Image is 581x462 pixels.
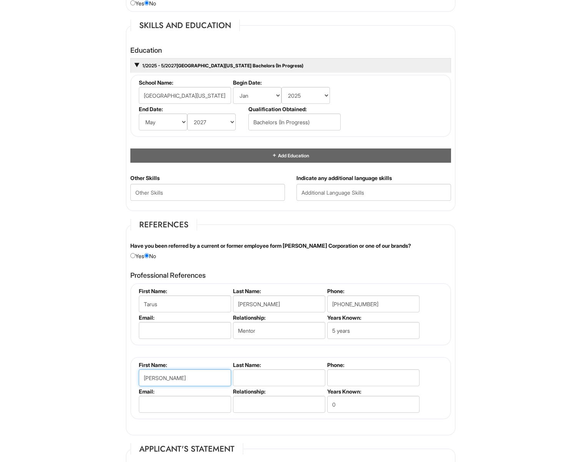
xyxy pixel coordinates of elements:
[130,174,160,182] label: Other Skills
[130,242,411,250] label: Have you been referred by a current or former employee form [PERSON_NAME] Corporation or one of o...
[139,314,230,321] label: Email:
[130,443,243,455] legend: Applicant's Statement
[139,288,230,294] label: First Name:
[125,242,457,260] div: Yes No
[327,388,418,395] label: Years Known:
[139,362,230,368] label: First Name:
[130,272,451,279] h4: Professional References
[142,63,176,68] span: 1/2025 - 5/2027
[327,288,418,294] label: Phone:
[233,288,324,294] label: Last Name:
[296,174,392,182] label: Indicate any additional language skills
[139,79,230,86] label: School Name:
[327,362,418,368] label: Phone:
[139,106,245,112] label: End Date:
[130,184,285,201] input: Other Skills
[327,314,418,321] label: Years Known:
[139,388,230,395] label: Email:
[130,47,451,54] h4: Education
[142,63,303,68] a: 1/2025 - 5/2027[GEOGRAPHIC_DATA][US_STATE] Bachelors (In Progress)
[130,219,197,230] legend: References
[248,106,340,112] label: Qualification Obtained:
[296,184,451,201] input: Additional Language Skills
[233,362,324,368] label: Last Name:
[233,388,324,395] label: Relationship:
[272,153,309,158] a: Add Education
[233,79,340,86] label: Begin Date:
[130,20,240,31] legend: Skills and Education
[277,153,309,158] span: Add Education
[233,314,324,321] label: Relationship:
